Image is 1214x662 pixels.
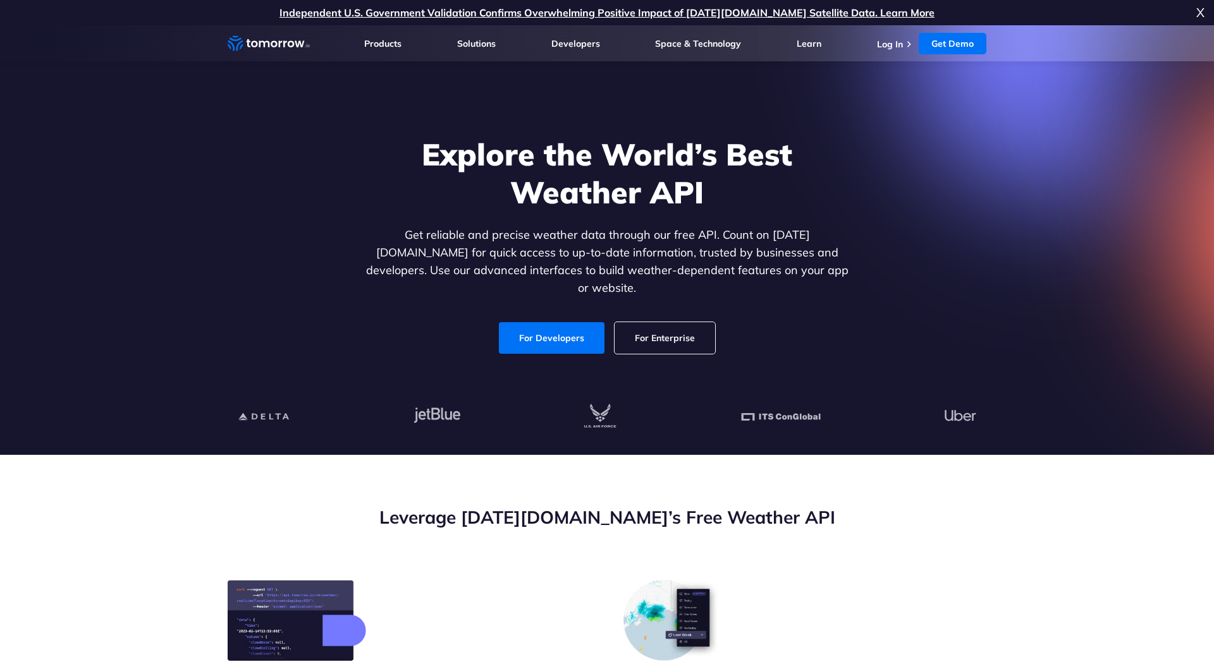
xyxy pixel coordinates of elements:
[551,38,600,49] a: Developers
[363,226,851,297] p: Get reliable and precise weather data through our free API. Count on [DATE][DOMAIN_NAME] for quic...
[655,38,741,49] a: Space & Technology
[919,33,986,54] a: Get Demo
[228,505,986,529] h2: Leverage [DATE][DOMAIN_NAME]’s Free Weather API
[499,322,604,354] a: For Developers
[363,135,851,211] h1: Explore the World’s Best Weather API
[279,6,935,19] a: Independent U.S. Government Validation Confirms Overwhelming Positive Impact of [DATE][DOMAIN_NAM...
[877,39,903,50] a: Log In
[228,34,310,53] a: Home link
[364,38,402,49] a: Products
[615,322,715,354] a: For Enterprise
[457,38,496,49] a: Solutions
[797,38,821,49] a: Learn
